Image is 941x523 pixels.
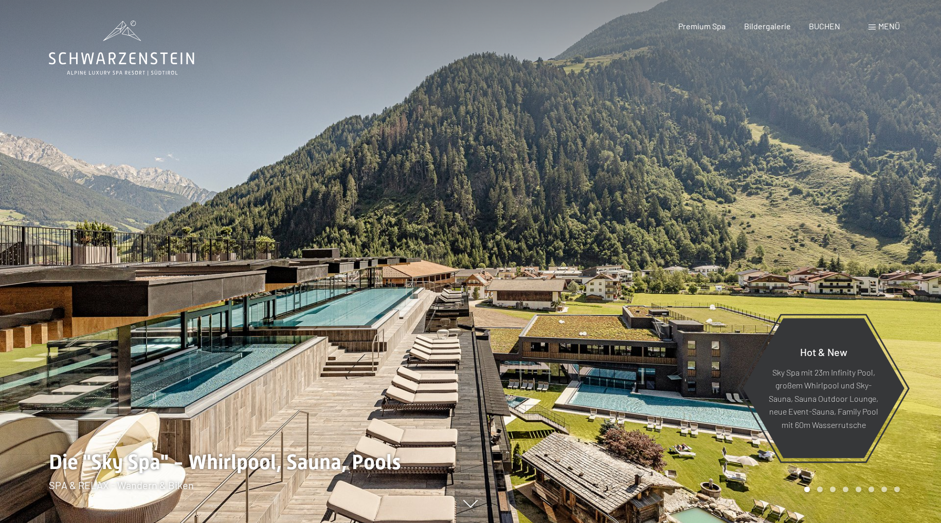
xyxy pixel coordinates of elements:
span: Hot & New [800,345,847,358]
div: Carousel Page 6 [868,487,874,492]
div: Carousel Page 3 [830,487,836,492]
div: Carousel Page 5 [856,487,861,492]
div: Carousel Page 1 (Current Slide) [804,487,810,492]
div: Carousel Page 4 [843,487,848,492]
div: Carousel Page 2 [817,487,823,492]
a: Bildergalerie [744,21,791,31]
a: Premium Spa [678,21,726,31]
div: Carousel Page 8 [894,487,900,492]
div: Carousel Page 7 [881,487,887,492]
div: Carousel Pagination [801,487,900,492]
a: Hot & New Sky Spa mit 23m Infinity Pool, großem Whirlpool und Sky-Sauna, Sauna Outdoor Lounge, ne... [742,317,905,459]
p: Sky Spa mit 23m Infinity Pool, großem Whirlpool und Sky-Sauna, Sauna Outdoor Lounge, neue Event-S... [768,365,879,431]
a: BUCHEN [809,21,840,31]
span: Menü [878,21,900,31]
